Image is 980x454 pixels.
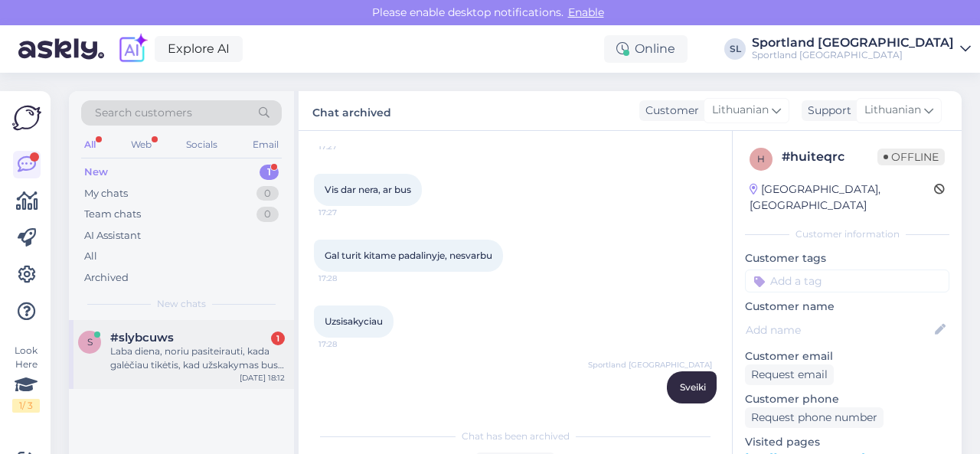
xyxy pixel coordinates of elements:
div: 0 [256,186,279,201]
a: Explore AI [155,36,243,62]
span: 17:27 [318,207,376,218]
div: Request email [745,364,834,385]
img: explore-ai [116,33,149,65]
img: Askly Logo [12,103,41,132]
span: h [757,153,765,165]
span: s [87,336,93,348]
span: Uzsisakyciau [325,315,383,327]
div: 1 [271,332,285,345]
span: Sportland [GEOGRAPHIC_DATA] [588,359,712,371]
div: [DATE] 18:12 [240,372,285,384]
div: My chats [84,186,128,201]
span: Vis dar nera, ar bus [325,184,411,195]
div: Customer [639,103,699,119]
p: Customer tags [745,250,949,266]
span: Gal turit kitame padalinyje, nesvarbu [325,250,492,261]
div: Customer information [745,227,949,241]
div: All [81,135,99,155]
div: 0 [256,207,279,222]
span: 17:28 [318,273,376,284]
span: Search customers [95,105,192,121]
div: SL [724,38,746,60]
div: Socials [183,135,220,155]
span: 17:27 [318,141,376,152]
p: Customer email [745,348,949,364]
span: Enable [563,5,609,19]
div: 1 / 3 [12,399,40,413]
p: Customer name [745,299,949,315]
div: Archived [84,270,129,286]
p: Customer phone [745,391,949,407]
div: Online [604,35,688,63]
div: 1 [260,165,279,180]
div: Email [250,135,282,155]
input: Add name [746,322,932,338]
div: AI Assistant [84,228,141,243]
div: All [84,249,97,264]
input: Add a tag [745,269,949,292]
span: 17:28 [318,338,376,350]
span: Offline [877,149,945,165]
div: Support [802,103,851,119]
div: Laba diena, noriu pasiteirauti, kada galėčiau tikėtis, kad užskakymas bus išsiųstas? 3000446536 [110,345,285,372]
div: Request phone number [745,407,884,428]
div: [GEOGRAPHIC_DATA], [GEOGRAPHIC_DATA] [750,181,934,214]
p: Visited pages [745,434,949,450]
div: New [84,165,108,180]
label: Chat archived [312,100,391,121]
span: Chat has been archived [462,430,570,443]
span: Lithuanian [712,102,769,119]
div: Sportland [GEOGRAPHIC_DATA] [752,49,954,61]
span: New chats [157,297,206,311]
div: Web [128,135,155,155]
div: Team chats [84,207,141,222]
span: 17:28 [655,404,712,416]
a: Sportland [GEOGRAPHIC_DATA]Sportland [GEOGRAPHIC_DATA] [752,37,971,61]
span: Sveiki [680,381,706,393]
span: Lithuanian [864,102,921,119]
div: Sportland [GEOGRAPHIC_DATA] [752,37,954,49]
div: Look Here [12,344,40,413]
span: #slybcuws [110,331,174,345]
div: # huiteqrc [782,148,877,166]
